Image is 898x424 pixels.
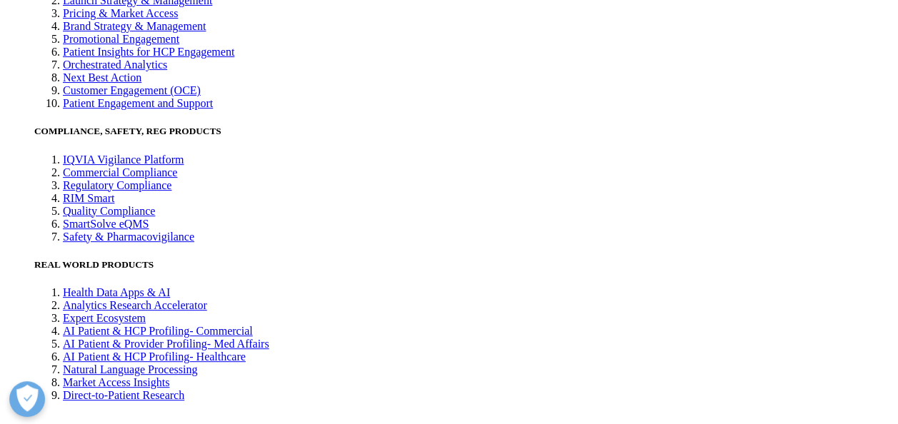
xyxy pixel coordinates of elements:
[63,97,213,109] a: Patient Engagement and Support
[63,299,207,311] a: Analytics Research Accelerator​
[34,259,892,271] h5: REAL WORLD PRODUCTS
[63,389,184,401] a: Direct-to-Patient Research
[63,153,184,166] a: IQVIA Vigilance Platform
[63,20,206,32] a: Brand Strategy & Management
[63,338,269,350] a: AI Patient & Provider Profiling- Med Affairs​
[63,312,146,324] a: Expert Ecosystem​
[63,192,114,204] a: RIM Smart
[63,376,169,388] a: Market Access Insights
[63,286,170,298] a: Health Data Apps & AI
[34,126,892,137] h5: COMPLIANCE, SAFETY, REG PRODUCTS
[63,231,194,243] a: Safety & Pharmacovigilance
[63,179,171,191] a: Regulatory Compliance
[63,363,197,375] a: Natural Language Processing
[63,325,253,337] a: AI Patient & HCP Profiling- Commercial
[9,381,45,417] button: Open Preferences
[63,166,177,178] a: Commercial Compliance
[63,205,155,217] a: Quality Compliance
[63,218,149,230] a: SmartSolve eQMS
[63,46,234,58] a: Patient Insights for HCP Engagement​
[63,59,167,71] a: Orchestrated Analytics
[63,350,246,363] a: AI Patient & HCP Profiling- Healthcare​
[63,84,201,96] a: Customer Engagement (OCE)
[63,7,178,19] a: Pricing & Market Access
[63,33,179,45] a: Promotional Engagement
[63,71,141,84] a: Next Best Action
